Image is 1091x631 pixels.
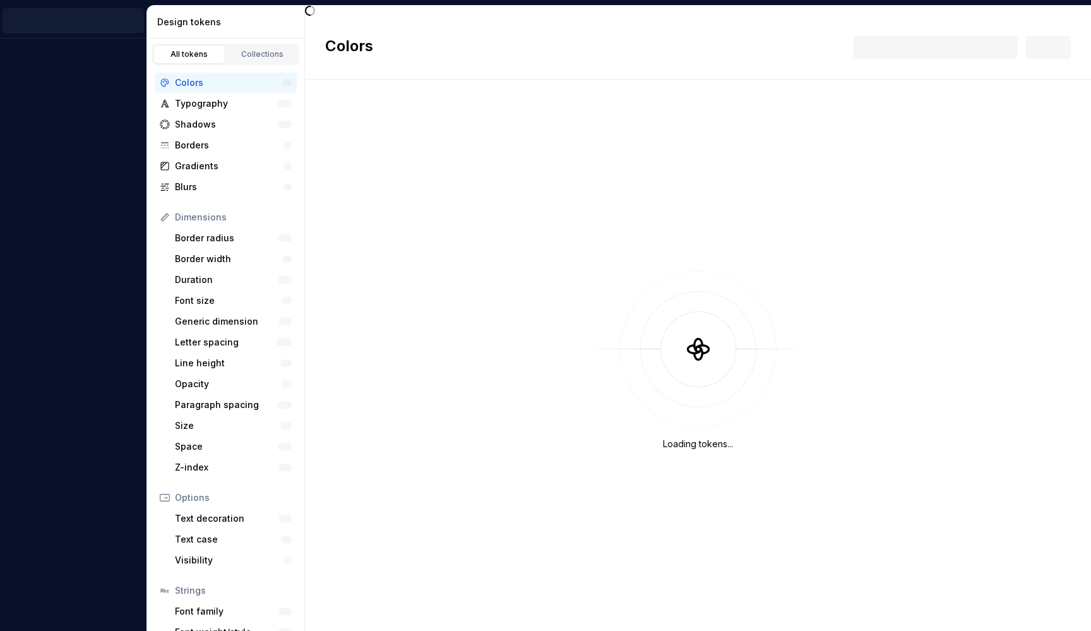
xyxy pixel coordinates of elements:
div: Generic dimension [175,315,279,328]
div: Letter spacing [175,336,277,349]
a: Font size [170,291,297,311]
a: Z-index [170,457,297,478]
a: Letter spacing [170,332,297,352]
div: Border width [175,253,283,265]
div: Loading tokens... [663,438,733,450]
a: Border width [170,249,297,269]
div: Options [175,491,292,504]
a: Typography [155,93,297,114]
div: Borders [175,139,284,152]
a: Shadows [155,114,297,135]
a: Duration [170,270,297,290]
div: All tokens [158,49,221,59]
a: Visibility [170,550,297,570]
a: Size [170,416,297,436]
div: Text decoration [175,512,279,525]
a: Opacity [170,374,297,394]
div: Font family [175,605,279,618]
a: Text case [170,529,297,550]
div: Opacity [175,378,281,390]
div: Size [175,419,280,432]
div: Typography [175,97,277,110]
a: Borders [155,135,297,155]
div: Paragraph spacing [175,399,277,411]
div: Font size [175,294,282,307]
a: Generic dimension [170,311,297,332]
div: Dimensions [175,211,292,224]
a: Blurs [155,177,297,197]
div: Strings [175,584,292,597]
div: Shadows [175,118,278,131]
div: Collections [231,49,294,59]
a: Line height [170,353,297,373]
a: Gradients [155,156,297,176]
div: Text case [175,533,281,546]
div: Duration [175,273,278,286]
h2: Colors [325,36,373,59]
a: Border radius [170,228,297,248]
a: Space [170,436,297,457]
div: Z-index [175,461,279,474]
div: Space [175,440,278,453]
a: Text decoration [170,508,297,529]
div: Gradients [175,160,284,172]
div: Border radius [175,232,278,244]
a: Paragraph spacing [170,395,297,415]
a: Font family [170,601,297,622]
div: Visibility [175,554,283,567]
div: Blurs [175,181,283,193]
a: Colors [155,73,297,93]
div: Colors [175,76,283,89]
div: Line height [175,357,280,370]
div: Design tokens [157,16,299,28]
